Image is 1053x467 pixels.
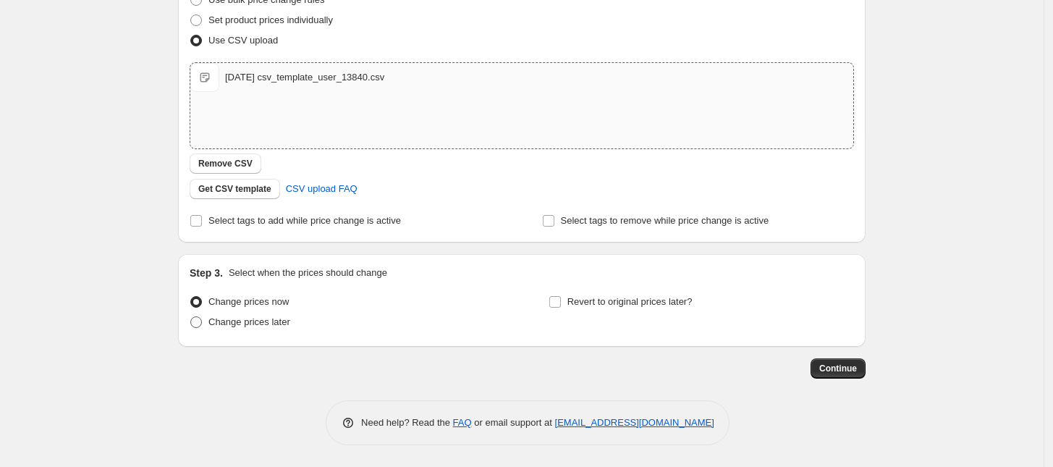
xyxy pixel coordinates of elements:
button: Get CSV template [190,179,280,199]
span: Need help? Read the [361,417,453,428]
span: Remove CSV [198,158,253,169]
span: CSV upload FAQ [286,182,358,196]
span: Get CSV template [198,183,271,195]
span: Use CSV upload [208,35,278,46]
span: Select tags to add while price change is active [208,215,401,226]
div: [DATE] csv_template_user_13840.csv [225,70,384,85]
a: [EMAIL_ADDRESS][DOMAIN_NAME] [555,417,714,428]
span: Select tags to remove while price change is active [561,215,769,226]
span: Change prices later [208,316,290,327]
button: Remove CSV [190,153,261,174]
h2: Step 3. [190,266,223,280]
span: or email support at [472,417,555,428]
span: Change prices now [208,296,289,307]
button: Continue [811,358,866,379]
p: Select when the prices should change [229,266,387,280]
a: CSV upload FAQ [277,177,366,201]
span: Revert to original prices later? [567,296,693,307]
span: Set product prices individually [208,14,333,25]
a: FAQ [453,417,472,428]
span: Continue [819,363,857,374]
